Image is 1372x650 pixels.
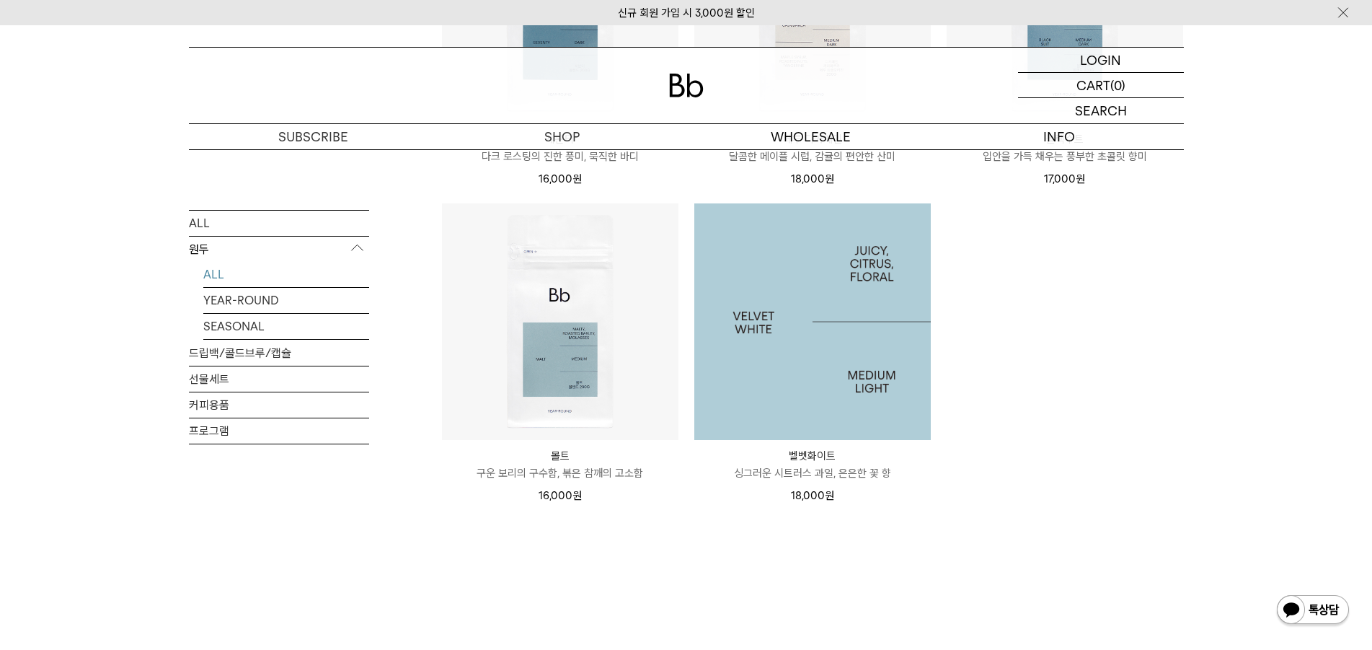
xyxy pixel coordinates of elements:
[1076,172,1085,185] span: 원
[1044,172,1085,185] span: 17,000
[442,148,678,165] p: 다크 로스팅의 진한 풍미, 묵직한 바디
[442,465,678,482] p: 구운 보리의 구수함, 볶은 참깨의 고소함
[438,124,686,149] a: SHOP
[539,489,582,502] span: 16,000
[1076,73,1110,97] p: CART
[189,210,369,235] a: ALL
[539,172,582,185] span: 16,000
[189,340,369,365] a: 드립백/콜드브루/캡슐
[825,489,834,502] span: 원
[694,203,931,440] img: 1000000025_add2_054.jpg
[1110,73,1125,97] p: (0)
[1080,48,1121,72] p: LOGIN
[694,203,931,440] a: 벨벳화이트
[1018,48,1184,73] a: LOGIN
[825,172,834,185] span: 원
[442,203,678,440] img: 몰트
[694,465,931,482] p: 싱그러운 시트러스 과일, 은은한 꽃 향
[791,172,834,185] span: 18,000
[203,313,369,338] a: SEASONAL
[203,261,369,286] a: ALL
[694,148,931,165] p: 달콤한 메이플 시럽, 감귤의 편안한 산미
[694,447,931,482] a: 벨벳화이트 싱그러운 시트러스 과일, 은은한 꽃 향
[572,172,582,185] span: 원
[203,287,369,312] a: YEAR-ROUND
[1275,594,1350,628] img: 카카오톡 채널 1:1 채팅 버튼
[686,124,935,149] p: WHOLESALE
[189,124,438,149] a: SUBSCRIBE
[189,392,369,417] a: 커피용품
[935,124,1184,149] p: INFO
[1075,98,1127,123] p: SEARCH
[669,74,704,97] img: 로고
[442,447,678,465] p: 몰트
[791,489,834,502] span: 18,000
[442,447,678,482] a: 몰트 구운 보리의 구수함, 볶은 참깨의 고소함
[189,236,369,262] p: 원두
[618,6,755,19] a: 신규 회원 가입 시 3,000원 할인
[572,489,582,502] span: 원
[189,366,369,391] a: 선물세트
[189,418,369,443] a: 프로그램
[694,447,931,465] p: 벨벳화이트
[947,148,1183,165] p: 입안을 가득 채우는 풍부한 초콜릿 향미
[1018,73,1184,98] a: CART (0)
